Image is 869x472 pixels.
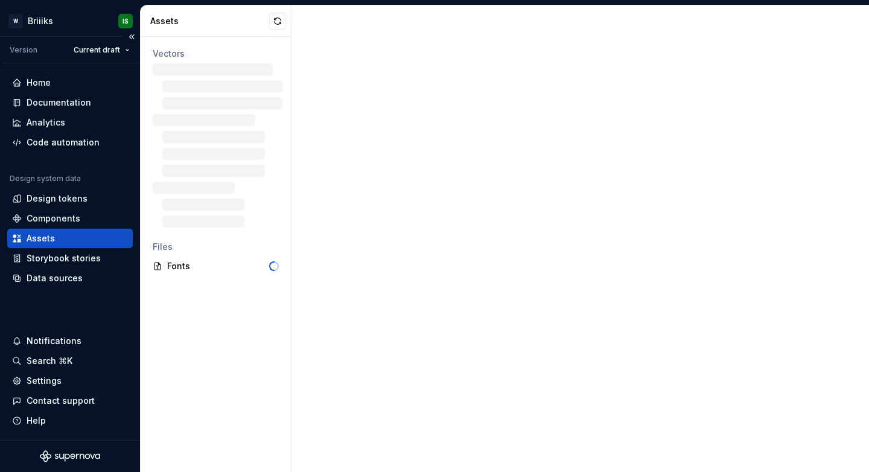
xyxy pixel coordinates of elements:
[123,28,140,45] button: Collapse sidebar
[27,193,88,205] div: Design tokens
[7,133,133,152] a: Code automation
[150,15,269,27] div: Assets
[7,371,133,391] a: Settings
[7,411,133,430] button: Help
[27,375,62,387] div: Settings
[28,15,53,27] div: Briiiks
[7,331,133,351] button: Notifications
[27,335,81,347] div: Notifications
[7,269,133,288] a: Data sources
[123,16,129,26] div: IS
[8,14,23,28] div: W
[27,415,46,427] div: Help
[27,212,80,225] div: Components
[27,136,100,148] div: Code automation
[7,391,133,410] button: Contact support
[148,257,284,276] a: Fonts
[40,450,100,462] svg: Supernova Logo
[7,249,133,268] a: Storybook stories
[27,272,83,284] div: Data sources
[27,116,65,129] div: Analytics
[7,93,133,112] a: Documentation
[153,48,279,60] div: Vectors
[7,113,133,132] a: Analytics
[10,45,37,55] div: Version
[2,8,138,34] button: WBriiiksIS
[27,97,91,109] div: Documentation
[27,355,72,367] div: Search ⌘K
[7,189,133,208] a: Design tokens
[10,174,81,183] div: Design system data
[167,260,269,272] div: Fonts
[27,252,101,264] div: Storybook stories
[7,351,133,371] button: Search ⌘K
[27,395,95,407] div: Contact support
[74,45,120,55] span: Current draft
[7,73,133,92] a: Home
[27,232,55,244] div: Assets
[7,229,133,248] a: Assets
[153,241,279,253] div: Files
[7,209,133,228] a: Components
[27,77,51,89] div: Home
[68,42,135,59] button: Current draft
